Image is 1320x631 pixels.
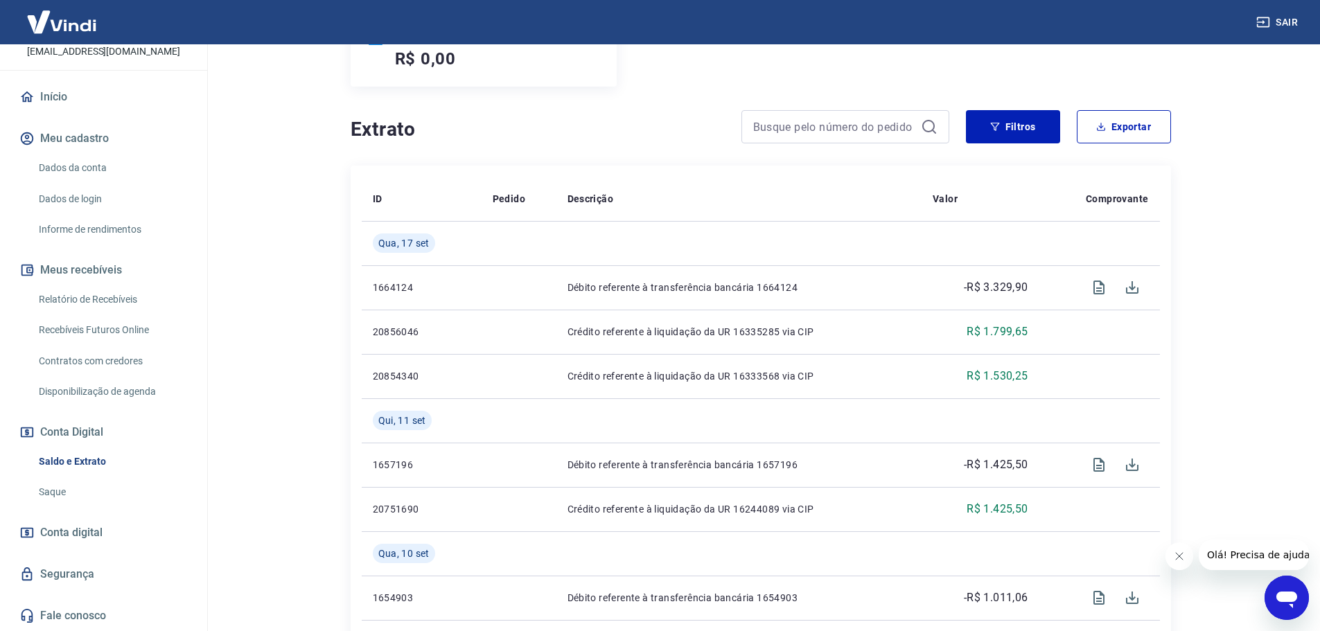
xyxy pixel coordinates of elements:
p: Crédito referente à liquidação da UR 16333568 via CIP [567,369,910,383]
a: Recebíveis Futuros Online [33,316,191,344]
span: Visualizar [1082,448,1116,481]
button: Meu cadastro [17,123,191,154]
h5: R$ 0,00 [395,48,457,70]
span: Qua, 17 set [378,236,430,250]
button: Filtros [966,110,1060,143]
a: Saque [33,478,191,506]
button: Conta Digital [17,417,191,447]
p: Crédito referente à liquidação da UR 16335285 via CIP [567,325,910,339]
span: Conta digital [40,523,103,542]
p: Débito referente à transferência bancária 1654903 [567,591,910,605]
p: Valor [933,192,958,206]
span: Download [1116,271,1149,304]
p: Pedido [493,192,525,206]
a: Dados de login [33,185,191,213]
span: Visualizar [1082,271,1116,304]
button: Exportar [1077,110,1171,143]
a: Fale conosco [17,601,191,631]
span: Olá! Precisa de ajuda? [8,10,116,21]
span: Qui, 11 set [378,414,426,427]
img: Vindi [17,1,107,43]
p: R$ 1.799,65 [967,323,1028,340]
span: Visualizar [1082,581,1116,614]
button: Meus recebíveis [17,255,191,285]
iframe: Mensagem da empresa [1199,540,1309,570]
p: R$ 1.425,50 [967,501,1028,517]
a: Contratos com credores [33,347,191,375]
span: Download [1116,448,1149,481]
p: 20854340 [373,369,470,383]
a: Dados da conta [33,154,191,182]
a: Saldo e Extrato [33,447,191,476]
span: Qua, 10 set [378,546,430,560]
p: -R$ 3.329,90 [964,279,1028,296]
a: Início [17,82,191,112]
a: Disponibilização de agenda [33,377,191,406]
p: 20856046 [373,325,470,339]
p: Débito referente à transferência bancária 1657196 [567,458,910,472]
p: Crédito referente à liquidação da UR 16244089 via CIP [567,502,910,516]
p: Descrição [567,192,614,206]
h4: Extrato [351,116,725,143]
p: R$ 1.530,25 [967,368,1028,384]
a: Informe de rendimentos [33,215,191,244]
input: Busque pelo número do pedido [753,116,915,137]
p: 1654903 [373,591,470,605]
a: Segurança [17,559,191,589]
p: -R$ 1.425,50 [964,456,1028,473]
p: ID [373,192,382,206]
p: Débito referente à transferência bancária 1664124 [567,281,910,294]
iframe: Fechar mensagem [1165,542,1193,570]
a: Relatório de Recebíveis [33,285,191,314]
p: 1657196 [373,458,470,472]
p: 1664124 [373,281,470,294]
span: Download [1116,581,1149,614]
p: Comprovante [1086,192,1148,206]
button: Sair [1253,10,1303,35]
p: 20751690 [373,502,470,516]
p: -R$ 1.011,06 [964,589,1028,606]
a: Conta digital [17,517,191,548]
p: [EMAIL_ADDRESS][DOMAIN_NAME] [27,44,180,59]
iframe: Botão para abrir a janela de mensagens [1265,576,1309,620]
